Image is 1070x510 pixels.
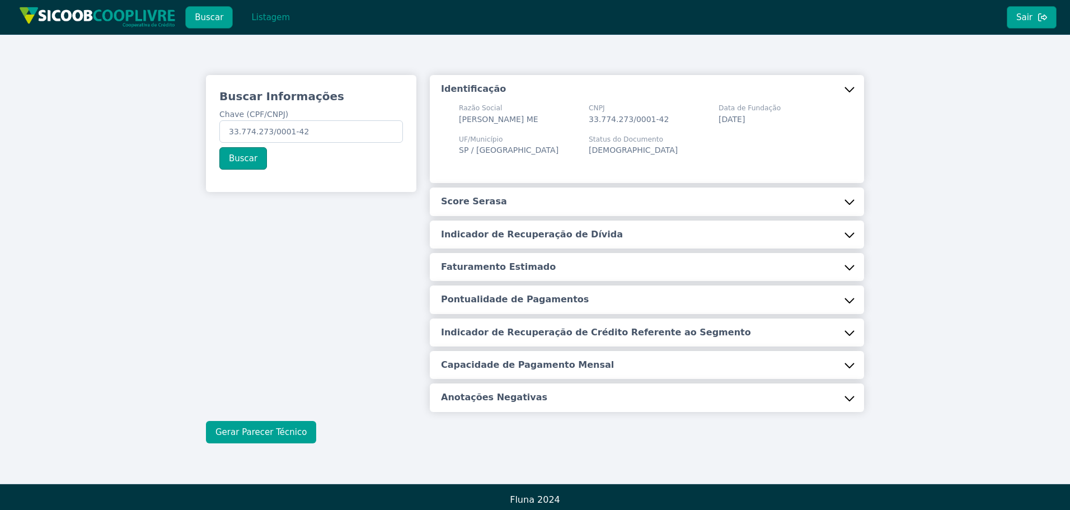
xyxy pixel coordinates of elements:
span: Data de Fundação [719,103,781,113]
button: Anotações Negativas [430,383,864,411]
button: Listagem [242,6,299,29]
h5: Faturamento Estimado [441,261,556,273]
button: Identificação [430,75,864,103]
h5: Capacidade de Pagamento Mensal [441,359,614,371]
button: Capacidade de Pagamento Mensal [430,351,864,379]
button: Sair [1007,6,1057,29]
h5: Pontualidade de Pagamentos [441,293,589,306]
button: Pontualidade de Pagamentos [430,286,864,314]
span: Status do Documento [589,134,678,144]
h5: Indicador de Recuperação de Dívida [441,228,623,241]
button: Indicador de Recuperação de Dívida [430,221,864,249]
span: SP / [GEOGRAPHIC_DATA] [459,146,559,155]
h5: Anotações Negativas [441,391,547,404]
button: Indicador de Recuperação de Crédito Referente ao Segmento [430,319,864,347]
span: UF/Município [459,134,559,144]
button: Buscar [219,147,267,170]
img: img/sicoob_cooplivre.png [19,7,176,27]
span: 33.774.273/0001-42 [589,115,669,124]
span: [DATE] [719,115,745,124]
span: Fluna 2024 [510,494,560,505]
button: Score Serasa [430,188,864,216]
span: [DEMOGRAPHIC_DATA] [589,146,678,155]
span: [PERSON_NAME] ME [459,115,538,124]
input: Chave (CPF/CNPJ) [219,120,403,143]
button: Gerar Parecer Técnico [206,421,316,443]
span: Razão Social [459,103,538,113]
span: Chave (CPF/CNPJ) [219,110,288,119]
h5: Score Serasa [441,195,507,208]
h3: Buscar Informações [219,88,403,104]
h5: Identificação [441,83,506,95]
button: Buscar [185,6,233,29]
h5: Indicador de Recuperação de Crédito Referente ao Segmento [441,326,751,339]
button: Faturamento Estimado [430,253,864,281]
span: CNPJ [589,103,669,113]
